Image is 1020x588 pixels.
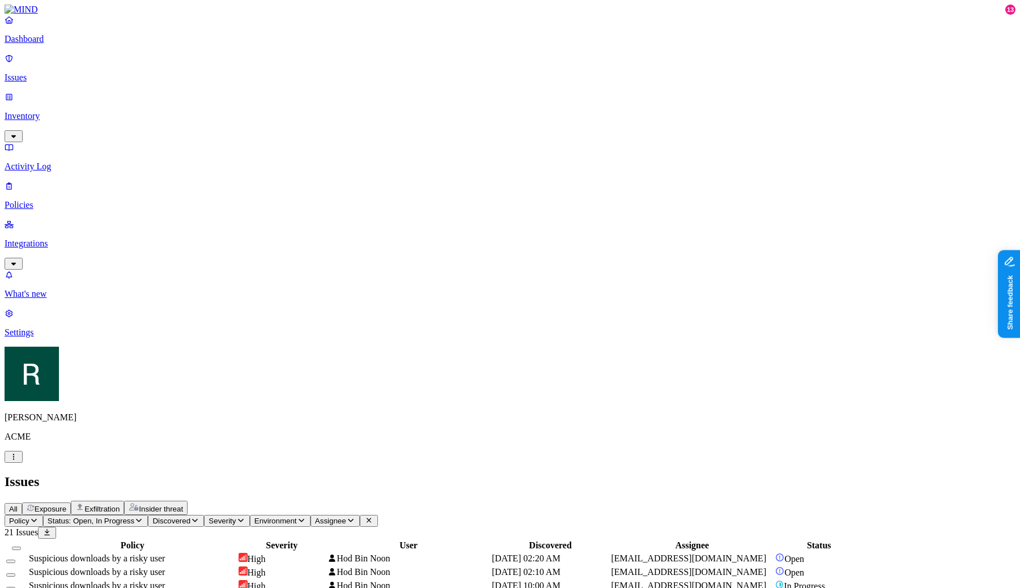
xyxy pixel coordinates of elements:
[611,540,773,551] div: Assignee
[29,567,165,577] span: Suspicious downloads by a risky user
[139,505,183,513] span: Insider threat
[239,566,248,576] img: severity-high
[5,200,1015,210] p: Policies
[152,517,190,525] span: Discovered
[611,567,766,577] span: [EMAIL_ADDRESS][DOMAIN_NAME]
[5,111,1015,121] p: Inventory
[5,308,1015,338] a: Settings
[337,553,390,563] span: Hod Bin Noon
[5,527,38,537] span: 21 Issues
[784,554,804,564] span: Open
[5,289,1015,299] p: What's new
[248,568,266,577] span: High
[5,73,1015,83] p: Issues
[5,181,1015,210] a: Policies
[254,517,297,525] span: Environment
[611,553,766,563] span: [EMAIL_ADDRESS][DOMAIN_NAME]
[775,540,862,551] div: Status
[5,53,1015,83] a: Issues
[492,567,560,577] span: [DATE] 02:10 AM
[29,553,165,563] span: Suspicious downloads by a risky user
[5,474,1015,489] h2: Issues
[5,412,1015,423] p: [PERSON_NAME]
[9,505,18,513] span: All
[5,238,1015,249] p: Integrations
[209,517,236,525] span: Severity
[9,517,29,525] span: Policy
[5,15,1015,44] a: Dashboard
[6,573,15,577] button: Select row
[492,553,560,563] span: [DATE] 02:20 AM
[775,566,784,576] img: status-open
[84,505,120,513] span: Exfiltration
[5,347,59,401] img: Ron Rabinovich
[248,554,266,564] span: High
[5,92,1015,140] a: Inventory
[775,553,784,562] img: status-open
[35,505,66,513] span: Exposure
[239,540,325,551] div: Severity
[5,432,1015,442] p: ACME
[48,517,134,525] span: Status: Open, In Progress
[6,560,15,563] button: Select row
[328,540,490,551] div: User
[1005,5,1015,15] div: 13
[5,5,38,15] img: MIND
[5,270,1015,299] a: What's new
[239,553,248,562] img: severity-high
[315,517,346,525] span: Assignee
[492,540,609,551] div: Discovered
[5,161,1015,172] p: Activity Log
[12,547,21,550] button: Select all
[5,5,1015,15] a: MIND
[29,540,236,551] div: Policy
[5,219,1015,268] a: Integrations
[337,567,390,577] span: Hod Bin Noon
[784,568,804,577] span: Open
[5,327,1015,338] p: Settings
[5,142,1015,172] a: Activity Log
[5,34,1015,44] p: Dashboard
